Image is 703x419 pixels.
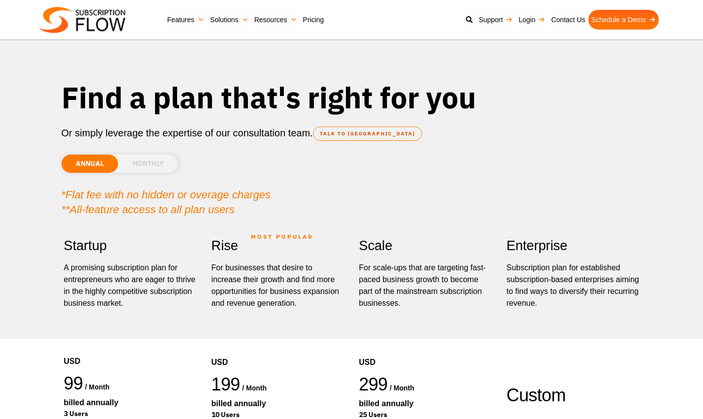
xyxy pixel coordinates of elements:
[251,10,300,30] a: Resources
[85,383,110,391] span: / month
[64,409,197,419] div: 3 Users
[212,234,344,257] h2: Rise
[359,327,492,373] div: USD
[588,10,659,30] a: Schedule a Demo
[390,384,414,392] span: / month
[64,326,197,372] div: USD
[359,234,492,257] h2: Scale
[359,398,492,410] div: Billed Annually
[251,226,313,248] span: MOST POPULAR
[507,262,640,309] p: Subscription plan for established subscription-based enterprises aiming to find ways to diversify...
[507,234,640,257] h2: Enterprise
[61,189,271,201] em: *Flat fee with no hidden or overage charges
[39,7,125,33] img: Subscriptionflow
[300,10,327,30] a: Pricing
[212,398,344,410] div: Billed Annually
[359,374,388,394] span: 299
[516,10,548,30] a: Login
[507,385,566,405] span: Custom
[64,234,197,257] h2: Startup
[61,203,235,216] em: **All-feature access to all plan users
[212,327,344,373] div: USD
[476,10,516,30] a: Support
[212,374,240,394] span: 199
[359,262,492,309] div: For scale-ups that are targeting fast-paced business growth to become part of the mainstream subs...
[118,155,178,173] li: MONTHLY
[207,10,251,30] a: Solutions
[61,155,118,173] li: ANNUAL
[64,373,83,393] span: 99
[64,397,197,409] div: Billed Annually
[548,10,588,30] a: Contact Us
[61,126,642,140] p: Or simply leverage the expertise of our consultation team.
[164,10,207,30] a: Features
[61,79,642,116] h1: Find a plan that's right for you
[212,262,344,309] div: For businesses that desire to increase their growth and find more opportunities for business expa...
[64,262,197,309] p: A promising subscription plan for entrepreneurs who are eager to thrive in the highly competitive...
[242,384,267,392] span: / month
[313,127,422,141] a: TALK TO [GEOGRAPHIC_DATA]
